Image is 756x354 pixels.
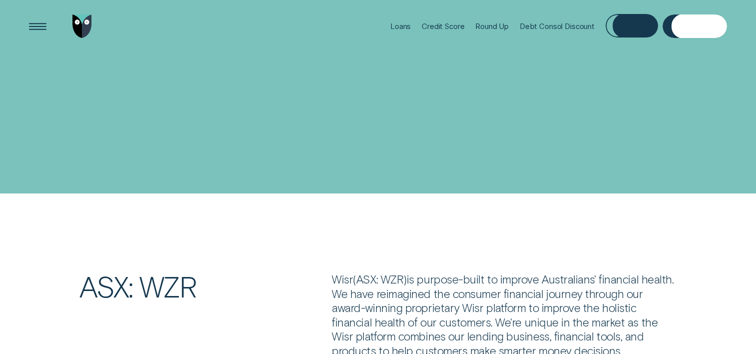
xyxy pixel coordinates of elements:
[403,272,407,286] span: )
[475,22,509,31] div: Round Up
[606,14,658,37] button: Log in
[72,14,92,38] img: Wisr
[422,22,464,31] div: Credit Score
[390,22,411,31] div: Loans
[75,272,327,300] h2: ASX: WZR
[663,14,728,38] a: Get Estimate
[29,104,364,140] h1: Shareholders
[29,121,301,158] div: Shareholders
[520,22,595,31] div: Debt Consol Discount
[353,272,356,286] span: (
[26,14,49,38] button: Open Menu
